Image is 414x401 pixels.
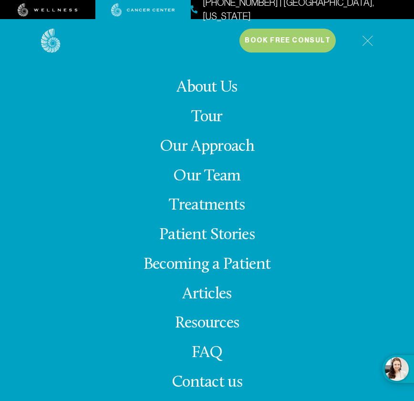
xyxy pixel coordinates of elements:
a: About Us [176,79,238,96]
a: Resources [175,315,239,332]
a: Our Approach [160,138,254,155]
img: icon-hamburger [362,35,373,46]
img: cancer center [111,3,175,17]
a: Patient Stories [159,227,255,243]
a: Becoming a Patient [144,256,271,273]
span: Contact us [172,374,242,391]
a: FAQ [192,345,223,361]
a: Our Team [173,168,241,185]
img: wellness [18,3,78,17]
a: Treatments [169,197,245,214]
a: Tour [191,109,222,126]
img: logo [41,29,61,53]
button: Book Free Consult [239,29,336,53]
a: Articles [182,286,232,303]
